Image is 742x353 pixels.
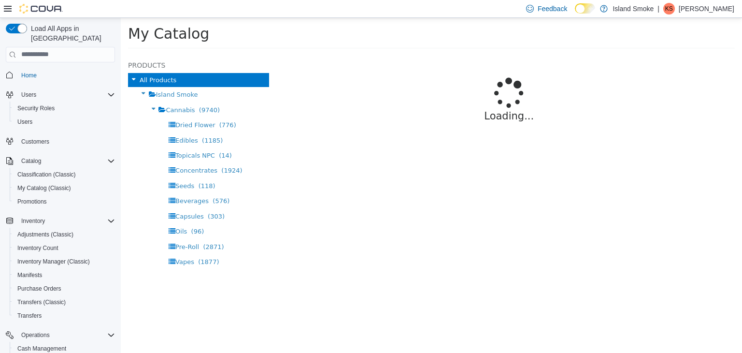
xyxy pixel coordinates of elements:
[55,240,73,248] span: Vapes
[14,103,115,114] span: Security Roles
[679,3,734,15] p: [PERSON_NAME]
[10,255,119,268] button: Inventory Manager (Classic)
[10,102,119,115] button: Security Roles
[538,4,567,14] span: Feedback
[14,103,58,114] a: Security Roles
[21,217,45,225] span: Inventory
[17,118,32,126] span: Users
[14,182,75,194] a: My Catalog (Classic)
[2,88,119,102] button: Users
[98,134,111,141] span: (14)
[45,88,74,96] span: Cannabis
[10,241,119,255] button: Inventory Count
[665,3,673,15] span: KS
[92,179,109,187] span: (576)
[77,240,98,248] span: (1877)
[2,68,119,82] button: Home
[19,59,56,66] span: All Products
[10,295,119,309] button: Transfers (Classic)
[14,256,94,267] a: Inventory Manager (Classic)
[14,229,77,240] a: Adjustments (Classic)
[14,196,115,207] span: Promotions
[78,88,99,96] span: (9740)
[10,268,119,282] button: Manifests
[21,331,50,339] span: Operations
[17,136,53,147] a: Customers
[14,256,115,267] span: Inventory Manager (Classic)
[10,195,119,208] button: Promotions
[10,309,119,323] button: Transfers
[17,285,61,293] span: Purchase Orders
[10,228,119,241] button: Adjustments (Classic)
[14,116,115,128] span: Users
[17,312,42,320] span: Transfers
[10,115,119,129] button: Users
[21,138,49,146] span: Customers
[2,134,119,148] button: Customers
[55,134,94,141] span: Topicals NPC
[17,135,115,147] span: Customers
[81,119,102,126] span: (1185)
[14,182,115,194] span: My Catalog (Classic)
[82,225,103,233] span: (2871)
[17,345,66,353] span: Cash Management
[17,155,45,167] button: Catalog
[17,89,40,101] button: Users
[99,103,115,111] span: (776)
[10,181,119,195] button: My Catalog (Classic)
[17,69,115,81] span: Home
[27,24,115,43] span: Load All Apps in [GEOGRAPHIC_DATA]
[17,104,55,112] span: Security Roles
[87,195,104,202] span: (303)
[17,155,115,167] span: Catalog
[14,169,80,180] a: Classification (Classic)
[55,225,78,233] span: Pre-Roll
[2,328,119,342] button: Operations
[14,229,115,240] span: Adjustments (Classic)
[17,329,115,341] span: Operations
[17,215,49,227] button: Inventory
[17,70,41,81] a: Home
[14,116,36,128] a: Users
[10,168,119,181] button: Classification (Classic)
[17,215,115,227] span: Inventory
[55,195,83,202] span: Capsules
[17,198,47,206] span: Promotions
[55,164,73,172] span: Seeds
[14,196,51,207] a: Promotions
[10,282,119,295] button: Purchase Orders
[2,154,119,168] button: Catalog
[17,171,76,178] span: Classification (Classic)
[14,296,70,308] a: Transfers (Classic)
[17,271,42,279] span: Manifests
[14,242,115,254] span: Inventory Count
[613,3,654,15] p: Island Smoke
[55,210,66,217] span: Oils
[14,283,65,294] a: Purchase Orders
[14,296,115,308] span: Transfers (Classic)
[17,231,73,238] span: Adjustments (Classic)
[55,149,97,156] span: Concentrates
[2,214,119,228] button: Inventory
[78,164,95,172] span: (118)
[55,179,88,187] span: Beverages
[17,298,66,306] span: Transfers (Classic)
[14,242,62,254] a: Inventory Count
[100,149,121,156] span: (1924)
[21,91,36,99] span: Users
[14,310,115,322] span: Transfers
[21,72,37,79] span: Home
[14,269,115,281] span: Manifests
[55,119,77,126] span: Edibles
[14,283,115,294] span: Purchase Orders
[17,329,54,341] button: Operations
[14,310,45,322] a: Transfers
[35,73,77,80] span: Island Smoke
[17,184,71,192] span: My Catalog (Classic)
[657,3,659,15] p: |
[17,244,58,252] span: Inventory Count
[575,3,595,14] input: Dark Mode
[7,42,148,53] h5: Products
[7,7,88,24] span: My Catalog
